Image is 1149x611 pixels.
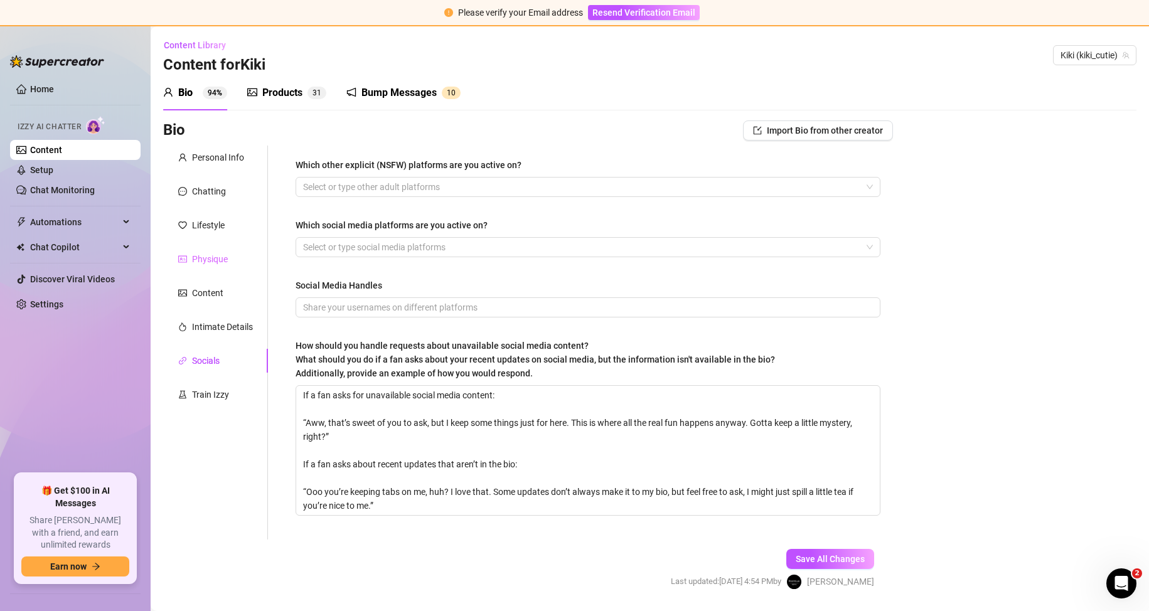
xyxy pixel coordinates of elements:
[86,116,105,134] img: AI Chatter
[163,55,265,75] h3: Content for Kiki
[16,217,26,227] span: thunderbolt
[178,289,187,297] span: picture
[30,274,115,284] a: Discover Viral Videos
[588,5,700,20] button: Resend Verification Email
[296,158,530,172] label: Which other explicit (NSFW) platforms are you active on?
[296,218,496,232] label: Which social media platforms are you active on?
[192,184,226,198] div: Chatting
[796,554,865,564] span: Save All Changes
[18,121,81,133] span: Izzy AI Chatter
[807,575,874,588] span: [PERSON_NAME]
[592,8,695,18] span: Resend Verification Email
[192,151,244,164] div: Personal Info
[92,562,100,571] span: arrow-right
[30,84,54,94] a: Home
[671,575,781,588] span: Last updated: [DATE] 4:54 PM by
[192,286,223,300] div: Content
[163,120,185,141] h3: Bio
[1122,51,1130,59] span: team
[307,87,326,99] sup: 31
[296,218,488,232] div: Which social media platforms are you active on?
[178,390,187,399] span: experiment
[50,561,87,571] span: Earn now
[178,356,187,365] span: link
[30,212,119,232] span: Automations
[296,279,391,292] label: Social Media Handles
[30,237,119,257] span: Chat Copilot
[296,386,880,515] textarea: If a fan asks for unavailable social media content: “Aww, that’s sweet of you to ask, but I keep ...
[313,88,317,97] span: 3
[178,187,187,196] span: message
[1132,568,1142,578] span: 2
[296,158,521,172] div: Which other explicit (NSFW) platforms are you active on?
[303,240,306,255] input: Which social media platforms are you active on?
[30,165,53,175] a: Setup
[164,40,226,50] span: Content Library
[1061,46,1129,65] span: Kiki (kiki_cutie)
[296,341,775,378] span: How should you handle requests about unavailable social media content?
[21,485,129,509] span: 🎁 Get $100 in AI Messages
[444,8,453,17] span: exclamation-circle
[178,322,187,331] span: fire
[743,120,893,141] button: Import Bio from other creator
[317,88,321,97] span: 1
[786,549,874,569] button: Save All Changes
[203,87,227,99] sup: 94%
[163,35,236,55] button: Content Library
[458,6,583,19] div: Please verify your Email address
[787,575,801,589] img: Martin Hořák
[192,320,253,334] div: Intimate Details
[178,221,187,230] span: heart
[163,87,173,97] span: user
[303,300,870,314] input: Social Media Handles
[30,299,63,309] a: Settings
[442,87,461,99] sup: 10
[192,388,229,401] div: Train Izzy
[346,87,356,97] span: notification
[178,153,187,162] span: user
[296,354,775,378] span: What should you do if a fan asks about your recent updates on social media, but the information i...
[192,218,225,232] div: Lifestyle
[178,85,193,100] div: Bio
[447,88,451,97] span: 1
[178,255,187,263] span: idcard
[262,85,302,100] div: Products
[16,243,24,252] img: Chat Copilot
[451,88,456,97] span: 0
[21,514,129,551] span: Share [PERSON_NAME] with a friend, and earn unlimited rewards
[247,87,257,97] span: picture
[753,126,762,135] span: import
[192,354,220,368] div: Socials
[303,179,306,194] input: Which other explicit (NSFW) platforms are you active on?
[296,279,382,292] div: Social Media Handles
[767,125,883,135] span: Import Bio from other creator
[361,85,437,100] div: Bump Messages
[30,145,62,155] a: Content
[1106,568,1136,598] iframe: Intercom live chat
[21,556,129,576] button: Earn nowarrow-right
[30,185,95,195] a: Chat Monitoring
[10,55,104,68] img: logo-BBDzfeDw.svg
[192,252,228,266] div: Physique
